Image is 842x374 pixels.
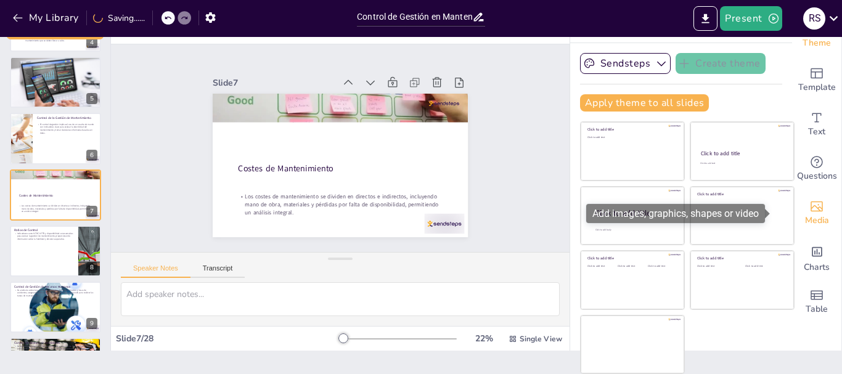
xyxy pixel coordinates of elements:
[700,162,782,165] div: Click to add text
[357,8,472,26] input: Insert title
[86,206,97,217] div: 7
[803,7,825,30] div: R S
[808,125,825,139] span: Text
[10,282,101,333] div: 9
[37,123,96,134] p: El control de gestión implica el uso de un cuadro de mando con indicadores clave para evaluar la ...
[792,191,841,235] div: Add images, graphics, shapes or video
[14,232,73,241] p: Indicadores como MTBF, MTTR y disponibilidad son esenciales para evaluar la gestión de mantenimie...
[14,284,96,288] p: Control de Gestión de Recursos Humanos
[792,58,841,102] div: Add ready made slides
[792,147,841,191] div: Get real-time input from your audience
[697,265,736,268] div: Click to add text
[86,262,97,273] div: 8
[520,334,562,344] span: Single View
[14,344,96,350] p: Se evalúan las Órdenes de Trabajo para analizar la evolución de actividades y gastos, permitiendo...
[618,265,645,268] div: Click to add text
[693,6,717,31] button: Export to PowerPoint
[587,127,676,132] div: Click to add title
[806,303,828,316] span: Table
[792,280,841,324] div: Add a table
[648,265,676,268] div: Click to add text
[580,94,709,112] button: Apply theme to all slides
[190,264,245,278] button: Transcript
[18,205,91,213] p: Los costes de mantenimiento se dividen en directos e indirectos, incluyendo mano de obra, materia...
[86,150,97,161] div: 6
[595,228,673,231] div: Click to add body
[797,169,837,183] span: Questions
[19,193,91,198] p: Costes de Mantenimiento
[243,64,329,264] p: Los costes de mantenimiento se dividen en directos e indirectos, incluyendo mano de obra, materia...
[86,318,97,329] div: 9
[580,53,671,74] button: Sendsteps
[10,57,101,108] div: 5
[358,5,406,124] div: Slide 7
[37,115,96,120] p: Control de la Gestión de Mantenimiento
[116,333,338,344] div: Slide 7 / 28
[284,55,358,251] p: Costes de Mantenimiento
[697,256,785,261] div: Click to add title
[803,36,831,50] span: Theme
[93,12,145,24] div: Saving......
[587,265,615,268] div: Click to add text
[804,261,830,274] span: Charts
[586,204,765,223] div: Add images, graphics, shapes or video
[676,53,766,74] button: Create theme
[10,169,101,221] div: 7
[14,340,96,344] p: Control de Gestión de Actividades
[587,256,676,261] div: Click to add title
[9,8,84,28] button: My Library
[798,81,836,94] span: Template
[805,214,829,227] span: Media
[469,333,499,344] div: 22 %
[792,235,841,280] div: Add charts and graphs
[701,150,783,157] div: Click to add title
[10,226,101,277] div: 8
[86,37,97,48] div: 4
[803,6,825,31] button: R S
[745,265,784,268] div: Click to add text
[10,113,101,164] div: 6
[792,102,841,147] div: Add text boxes
[14,228,73,232] p: Ratios de Control
[121,264,190,278] button: Speaker Notes
[86,93,97,104] div: 5
[720,6,782,31] button: Present
[697,192,785,197] div: Click to add title
[587,136,676,139] div: Click to add text
[14,288,96,297] p: Se analiza la estructura de recursos humanos, horas de formación y tasas de accidentes, asegurand...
